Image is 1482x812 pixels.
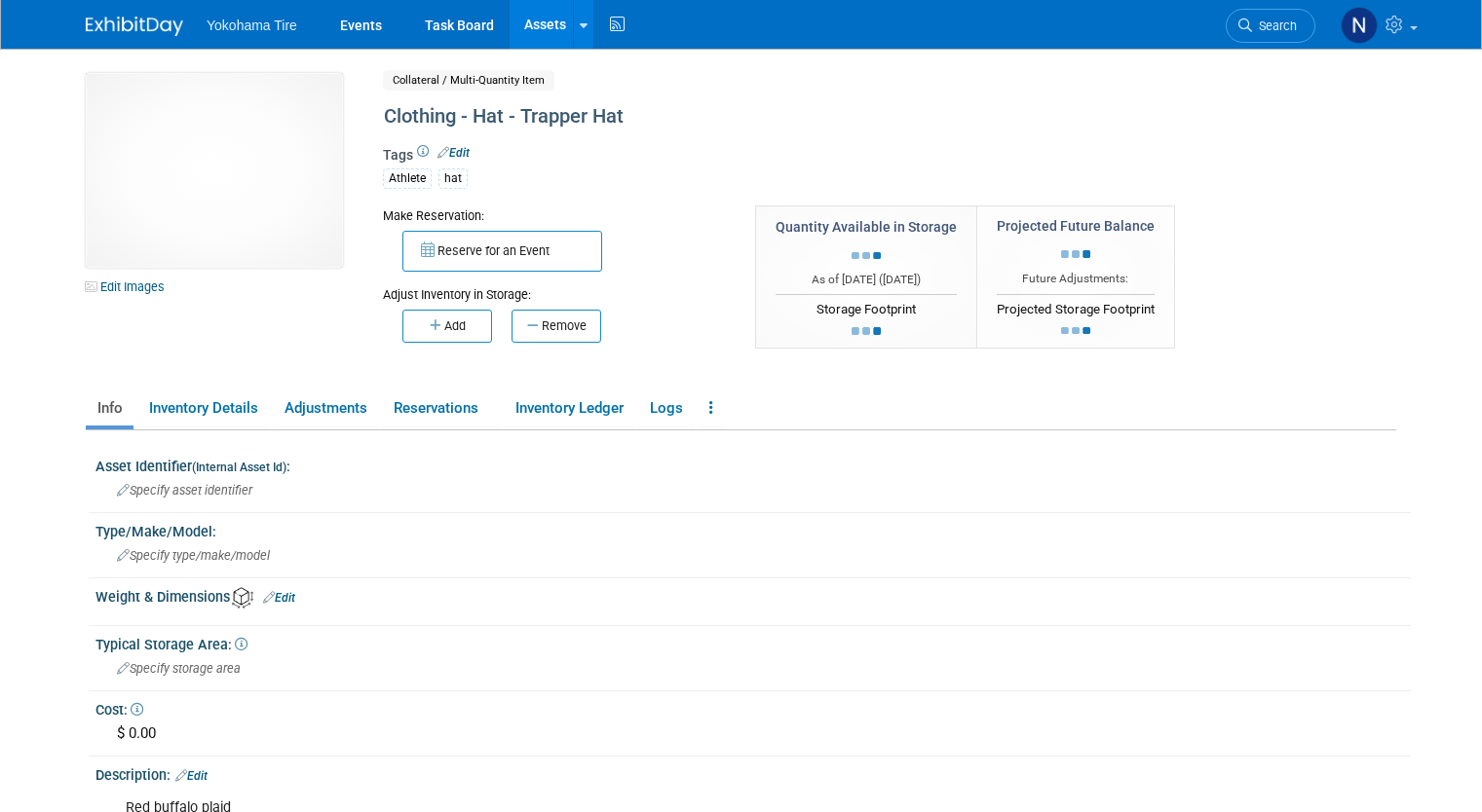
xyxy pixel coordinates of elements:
img: loading... [852,327,881,335]
span: Typical Storage Area: [95,637,247,652]
button: Reserve for an Event [402,231,602,272]
div: Adjust Inventory in Storage: [383,272,726,304]
div: As of [DATE] ( ) [776,272,957,288]
a: Edit [263,591,295,605]
div: Weight & Dimensions [95,582,1411,609]
div: Future Adjustments: [997,271,1155,287]
div: Description: [95,760,1411,786]
a: Search [1226,9,1315,43]
div: hat [438,168,468,189]
a: Reservations [382,391,500,425]
span: Search [1252,18,1297,33]
button: Remove [512,310,601,343]
a: Edit [175,769,208,783]
div: Projected Future Balance [997,216,1155,236]
img: Nate Menezes [1341,7,1378,44]
div: Tags [383,145,1247,202]
div: Storage Footprint [776,294,957,319]
span: Specify storage area [117,661,241,676]
div: Athlete [383,168,432,189]
a: Inventory Ledger [504,391,634,425]
span: Specify type/make/model [117,548,270,563]
a: Edit Images [86,275,172,299]
img: ExhibitDay [86,17,183,36]
span: Collateral / Multi-Quantity Item [383,70,554,91]
div: Type/Make/Model: [95,517,1411,541]
div: Projected Storage Footprint [997,294,1155,319]
img: loading... [852,252,881,260]
img: Asset Weight and Dimensions [232,587,253,609]
a: Logs [638,391,694,425]
div: Make Reservation: [383,205,726,225]
a: Inventory Details [137,391,269,425]
img: View Images [86,73,343,268]
div: Quantity Available in Storage [776,217,957,237]
div: Clothing - Hat - Trapper Hat [377,99,1247,134]
img: loading... [1061,327,1090,335]
small: (Internal Asset Id) [192,461,286,474]
div: Cost: [95,695,1411,720]
div: $ 0.00 [110,719,1396,749]
div: Asset Identifier : [95,452,1411,476]
img: loading... [1061,250,1090,258]
span: [DATE] [883,273,917,286]
a: Adjustments [273,391,378,425]
button: Add [402,310,492,343]
a: Edit [437,146,470,160]
span: Specify asset identifier [117,483,252,498]
a: Info [86,391,133,425]
span: Yokohama Tire [207,18,297,33]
